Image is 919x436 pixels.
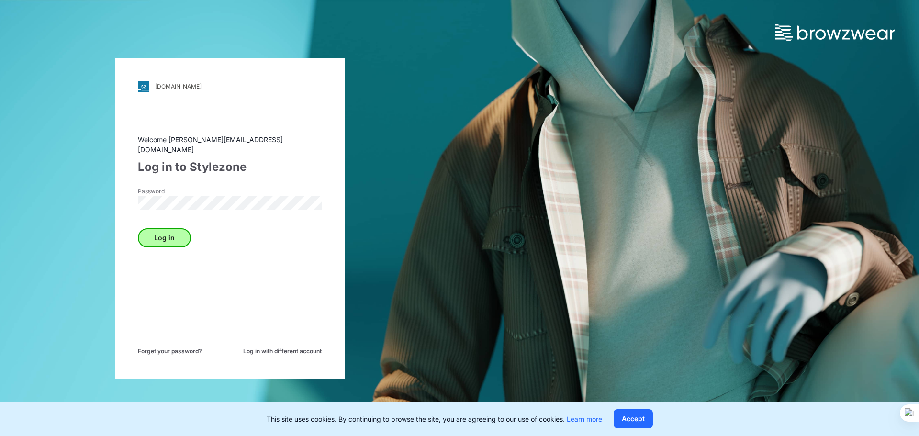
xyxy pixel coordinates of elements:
button: Log in [138,228,191,247]
div: Log in to Stylezone [138,158,322,176]
div: Welcome [PERSON_NAME][EMAIL_ADDRESS][DOMAIN_NAME] [138,134,322,155]
div: [DOMAIN_NAME] [155,83,202,90]
img: browzwear-logo.73288ffb.svg [775,24,895,41]
label: Password [138,187,205,196]
span: Forget your password? [138,347,202,356]
a: Learn more [567,415,602,423]
img: svg+xml;base64,PHN2ZyB3aWR0aD0iMjgiIGhlaWdodD0iMjgiIHZpZXdCb3g9IjAgMCAyOCAyOCIgZmlsbD0ibm9uZSIgeG... [138,81,149,92]
button: Accept [614,409,653,428]
span: Log in with different account [243,347,322,356]
a: [DOMAIN_NAME] [138,81,322,92]
p: This site uses cookies. By continuing to browse the site, you are agreeing to our use of cookies. [267,414,602,424]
